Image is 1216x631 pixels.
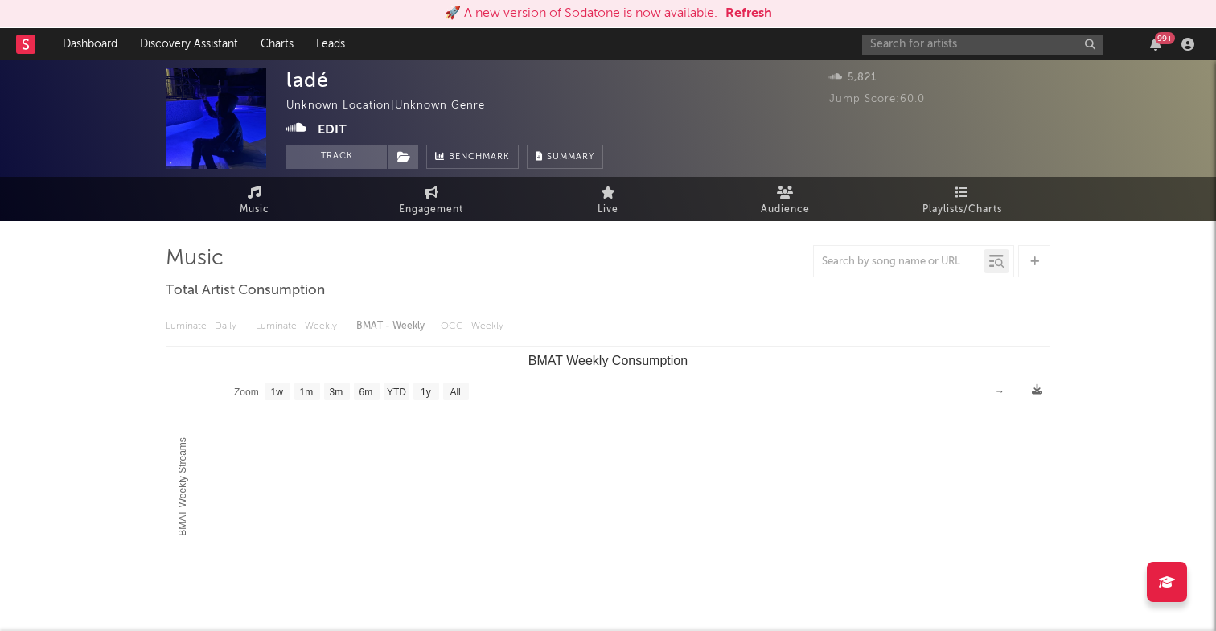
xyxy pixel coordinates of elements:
[234,387,259,398] text: Zoom
[426,145,519,169] a: Benchmark
[177,437,188,536] text: BMAT Weekly Streams
[129,28,249,60] a: Discovery Assistant
[300,387,314,398] text: 1m
[343,177,520,221] a: Engagement
[305,28,356,60] a: Leads
[528,354,688,367] text: BMAT Weekly Consumption
[862,35,1103,55] input: Search for artists
[1155,32,1175,44] div: 99 +
[449,148,510,167] span: Benchmark
[598,200,618,219] span: Live
[51,28,129,60] a: Dashboard
[286,145,387,169] button: Track
[696,177,873,221] a: Audience
[1150,38,1161,51] button: 99+
[399,200,463,219] span: Engagement
[450,387,460,398] text: All
[318,120,347,140] button: Edit
[725,4,772,23] button: Refresh
[527,145,603,169] button: Summary
[761,200,810,219] span: Audience
[286,68,329,92] div: ladé
[922,200,1002,219] span: Playlists/Charts
[166,281,325,301] span: Total Artist Consumption
[387,387,406,398] text: YTD
[240,200,269,219] span: Music
[421,387,431,398] text: 1y
[286,96,503,116] div: Unknown Location | Unknown Genre
[829,94,925,104] span: Jump Score: 60.0
[520,177,696,221] a: Live
[359,387,373,398] text: 6m
[995,386,1004,397] text: →
[271,387,284,398] text: 1w
[873,177,1050,221] a: Playlists/Charts
[330,387,343,398] text: 3m
[829,72,877,83] span: 5,821
[445,4,717,23] div: 🚀 A new version of Sodatone is now available.
[166,177,343,221] a: Music
[547,153,594,162] span: Summary
[249,28,305,60] a: Charts
[814,256,984,268] input: Search by song name or URL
